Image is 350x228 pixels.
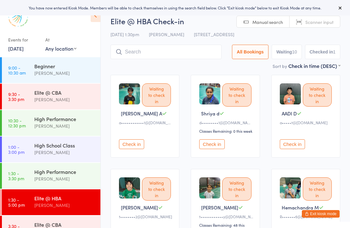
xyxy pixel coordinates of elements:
div: R•••••••6@[DOMAIN_NAME] [280,214,334,219]
div: 10 [292,49,297,54]
div: [PERSON_NAME] [34,96,95,103]
div: Waiting to check in [222,83,251,107]
a: 9:30 -3:30 pmElite @ CBA[PERSON_NAME] [2,84,100,109]
button: Waiting10 [272,45,302,59]
time: 9:30 - 3:30 pm [8,92,24,102]
span: [PERSON_NAME] [149,31,184,37]
div: Classes Remaining: 0 this week [199,128,253,134]
button: Check in [119,139,144,149]
div: 1 [333,49,336,54]
img: image1717610517.png [199,177,220,198]
div: High School Class [34,142,95,149]
a: 9:00 -10:30 amBeginner[PERSON_NAME] [2,57,100,83]
button: All Bookings [232,45,268,59]
div: [PERSON_NAME] [34,149,95,156]
div: a•••••t@[DOMAIN_NAME] [280,120,334,125]
img: Houston Badminton Academy [6,5,30,28]
span: [PERSON_NAME] [121,204,158,211]
a: 1:30 -3:30 pmHigh Performance[PERSON_NAME] [2,163,100,189]
div: High Performance [34,115,95,122]
span: Scanner input [305,19,334,25]
button: Check in [280,139,305,149]
div: Elite @ CBA [34,89,95,96]
span: [PERSON_NAME] [201,204,238,211]
a: 1:30 -5:00 pmElite @ HBA[PERSON_NAME] [2,189,100,215]
div: Waiting to check in [222,177,251,201]
div: Beginner [34,63,95,70]
h2: Elite @ HBA Check-in [110,16,340,26]
img: image1721758804.png [119,83,140,104]
img: image1621142555.png [280,83,301,104]
div: Waiting to check in [303,177,332,201]
span: [STREET_ADDRESS] [194,31,234,37]
a: [DATE] [8,45,24,52]
span: Manual search [252,19,283,25]
div: Any location [45,45,76,52]
button: Checked in1 [305,45,341,59]
div: a••••••••••••1@[DOMAIN_NAME] [119,120,173,125]
div: Check in time (DESC) [288,62,340,69]
img: image1630250141.png [280,177,301,198]
span: [DATE] 1:30pm [110,31,139,37]
div: Elite @ HBA [34,195,95,202]
time: 10:30 - 12:30 pm [8,118,26,128]
span: Hemachandra M [282,204,319,211]
div: d•••••••••1@[DOMAIN_NAME] [199,120,253,125]
time: 1:00 - 3:00 pm [8,144,25,154]
time: 1:30 - 3:30 pm [8,171,24,181]
time: 9:00 - 10:30 am [8,65,26,75]
div: [PERSON_NAME] [34,175,95,182]
div: Elite @ CBA [34,221,95,228]
img: image1661206519.png [119,177,140,198]
input: Search [110,45,222,59]
div: Waiting to check in [303,83,332,107]
button: Exit kiosk mode [302,210,340,218]
a: 1:00 -3:00 pmHigh School Class[PERSON_NAME] [2,136,100,162]
a: 10:30 -12:30 pmHigh Performance[PERSON_NAME] [2,110,100,136]
div: t••••••••••••y@[DOMAIN_NAME] [199,214,253,219]
div: t••••••••2@[DOMAIN_NAME] [119,214,173,219]
div: [PERSON_NAME] [34,70,95,77]
div: Waiting to check in [142,83,171,107]
div: Events for [8,35,39,45]
span: Shriya d [201,110,219,117]
span: AADI D [282,110,297,117]
img: image1624299057.png [199,83,220,104]
div: High Performance [34,168,95,175]
label: Sort by [273,63,287,69]
span: [PERSON_NAME] A [121,110,162,117]
button: Check in [199,139,224,149]
div: At [45,35,76,45]
div: [PERSON_NAME] [34,122,95,130]
time: 1:30 - 5:00 pm [8,197,25,207]
div: You have now entered Kiosk Mode. Members will be able to check themselves in using the search fie... [10,5,340,10]
div: [PERSON_NAME] [34,202,95,209]
div: Waiting to check in [142,177,171,201]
